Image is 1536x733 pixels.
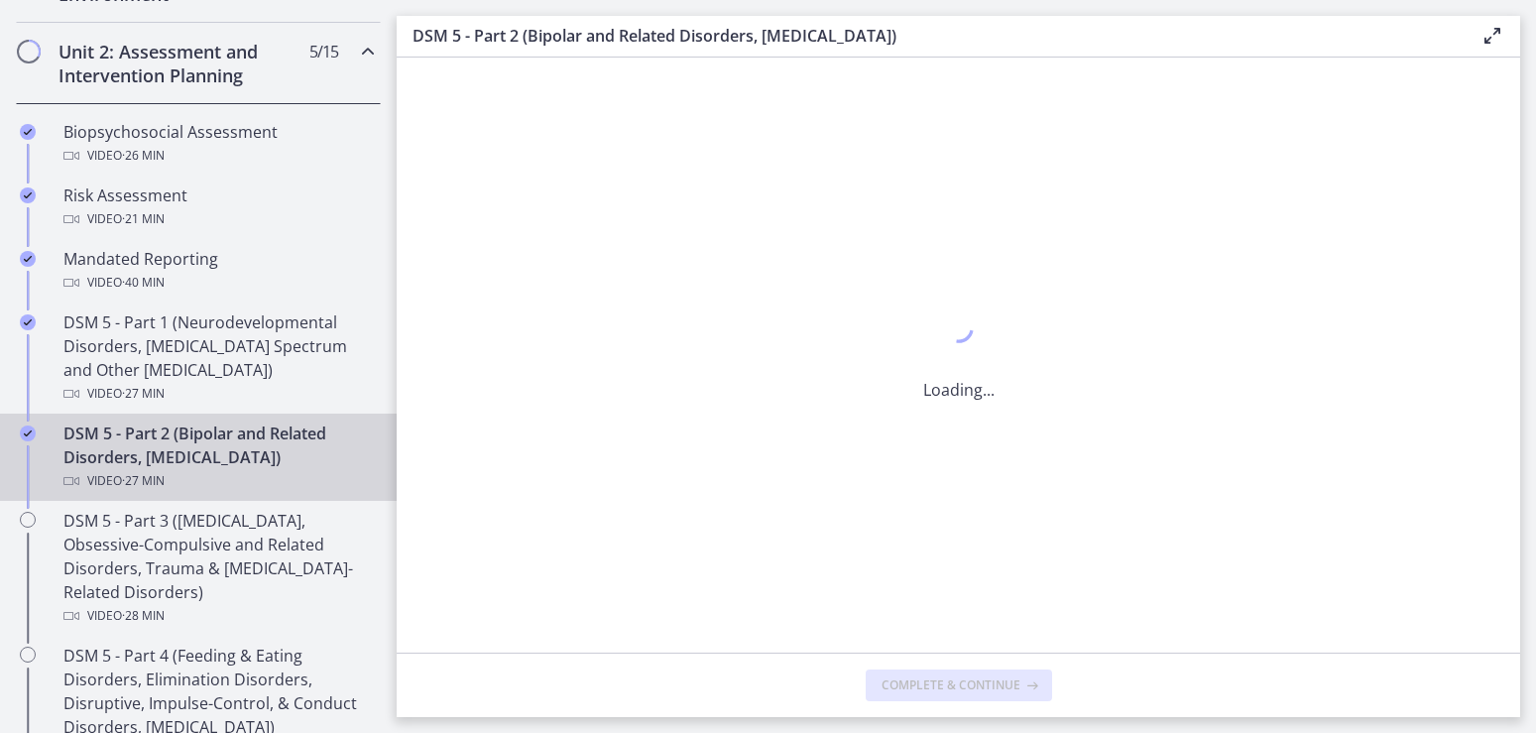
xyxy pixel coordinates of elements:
[923,308,995,354] div: 1
[882,677,1020,693] span: Complete & continue
[20,187,36,203] i: Completed
[63,247,373,295] div: Mandated Reporting
[63,271,373,295] div: Video
[309,40,338,63] span: 5 / 15
[923,378,995,402] p: Loading...
[122,207,165,231] span: · 21 min
[63,604,373,628] div: Video
[20,314,36,330] i: Completed
[122,604,165,628] span: · 28 min
[20,251,36,267] i: Completed
[122,271,165,295] span: · 40 min
[122,144,165,168] span: · 26 min
[59,40,300,87] h2: Unit 2: Assessment and Intervention Planning
[63,207,373,231] div: Video
[63,310,373,406] div: DSM 5 - Part 1 (Neurodevelopmental Disorders, [MEDICAL_DATA] Spectrum and Other [MEDICAL_DATA])
[63,469,373,493] div: Video
[866,670,1052,701] button: Complete & continue
[63,120,373,168] div: Biopsychosocial Assessment
[20,426,36,441] i: Completed
[122,382,165,406] span: · 27 min
[63,382,373,406] div: Video
[63,183,373,231] div: Risk Assessment
[63,509,373,628] div: DSM 5 - Part 3 ([MEDICAL_DATA], Obsessive-Compulsive and Related Disorders, Trauma & [MEDICAL_DAT...
[63,422,373,493] div: DSM 5 - Part 2 (Bipolar and Related Disorders, [MEDICAL_DATA])
[63,144,373,168] div: Video
[20,124,36,140] i: Completed
[413,24,1449,48] h3: DSM 5 - Part 2 (Bipolar and Related Disorders, [MEDICAL_DATA])
[122,469,165,493] span: · 27 min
